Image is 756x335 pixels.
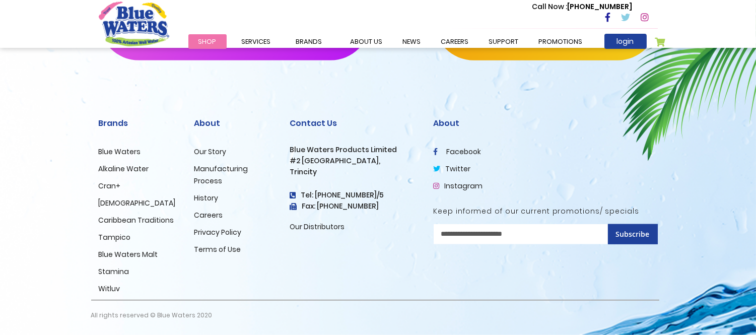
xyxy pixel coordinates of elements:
[242,37,271,46] span: Services
[290,191,419,199] h4: Tel: [PHONE_NUMBER]/5
[99,198,176,208] a: [DEMOGRAPHIC_DATA]
[434,118,658,128] h2: About
[91,301,213,330] p: All rights reserved © Blue Waters 2020
[194,164,248,186] a: Manufacturing Process
[340,34,393,49] a: about us
[290,222,345,232] a: Our Distributors
[99,266,129,277] a: Stamina
[290,146,419,154] h3: Blue Waters Products Limited
[434,181,483,191] a: Instagram
[99,118,179,128] h2: Brands
[194,118,275,128] h2: About
[99,249,158,259] a: Blue Waters Malt
[479,34,529,49] a: support
[608,224,658,244] button: Subscribe
[290,202,419,211] h3: Fax: [PHONE_NUMBER]
[99,284,120,294] a: Witluv
[532,2,568,12] span: Call Now :
[290,157,419,165] h3: #2 [GEOGRAPHIC_DATA],
[194,244,241,254] a: Terms of Use
[290,168,419,176] h3: Trincity
[194,193,219,203] a: History
[99,147,141,157] a: Blue Waters
[99,2,169,46] a: store logo
[198,37,217,46] span: Shop
[99,232,131,242] a: Tampico
[194,227,242,237] a: Privacy Policy
[99,181,121,191] a: Cran+
[434,147,482,157] a: facebook
[194,147,227,157] a: Our Story
[290,118,419,128] h2: Contact Us
[434,207,658,216] h5: Keep informed of our current promotions/ specials
[99,164,149,174] a: Alkaline Water
[296,37,322,46] span: Brands
[194,210,223,220] a: Careers
[431,34,479,49] a: careers
[393,34,431,49] a: News
[434,164,471,174] a: twitter
[529,34,593,49] a: Promotions
[604,34,647,49] a: login
[99,215,174,225] a: Caribbean Traditions
[616,229,650,239] span: Subscribe
[532,2,633,12] p: [PHONE_NUMBER]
